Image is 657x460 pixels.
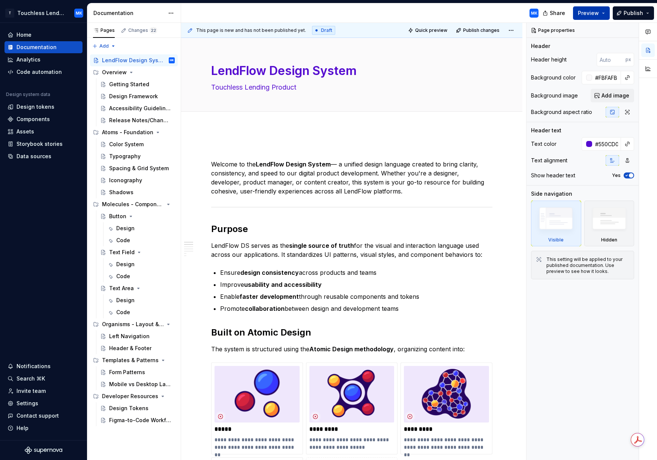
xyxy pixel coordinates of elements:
a: Accessibility Guidelines [97,102,178,114]
div: T [5,9,14,18]
a: Invite team [4,385,82,397]
div: Text color [531,140,556,148]
div: Touchless Lending [17,9,65,17]
a: Design Framework [97,90,178,102]
div: Background color [531,74,576,81]
p: LendFlow DS serves as the for the visual and interaction language used across our applications. I... [211,241,492,259]
div: Storybook stories [16,140,63,148]
div: Contact support [16,412,59,420]
div: Design [116,261,135,268]
div: Atoms - Foundation [90,126,178,138]
div: Header height [531,56,567,63]
a: Design [104,222,178,234]
a: Design [104,258,178,270]
div: Accessibility Guidelines [109,105,171,112]
input: Auto [592,71,621,84]
div: Help [16,424,28,432]
a: Assets [4,126,82,138]
div: Design [116,297,135,304]
div: Visible [531,201,581,246]
div: Code [116,273,130,280]
strong: collaboration [245,305,285,312]
div: Getting Started [109,81,149,88]
button: Publish changes [454,25,503,36]
strong: LendFlow Design System [256,160,331,168]
div: Settings [16,400,38,407]
div: MK [531,10,537,16]
span: Publish changes [463,27,499,33]
p: px [625,57,631,63]
div: Iconography [109,177,142,184]
div: Hidden [601,237,617,243]
div: Molecules - Components [102,201,164,208]
div: Form Patterns [109,369,145,376]
label: Yes [612,172,621,178]
a: Code [104,234,178,246]
button: Share [539,6,570,20]
button: Add [90,41,118,51]
textarea: Touchless Lending Product [210,81,491,93]
button: Notifications [4,360,82,372]
a: Mobile vs Desktop Layouts [97,378,178,390]
a: Data sources [4,150,82,162]
div: Molecules - Components [90,198,178,210]
a: Home [4,29,82,41]
strong: design consistency [240,269,299,276]
div: Developer Resources [90,390,178,402]
div: Left Navigation [109,333,150,340]
div: Button [109,213,126,220]
h2: Purpose [211,223,492,235]
div: Mobile vs Desktop Layouts [109,381,171,388]
a: Header & Footer [97,342,178,354]
div: Design system data [6,91,50,97]
button: Contact support [4,410,82,422]
div: Developer Resources [102,393,158,400]
a: Typography [97,150,178,162]
div: Templates & Patterns [102,357,159,364]
div: Invite team [16,387,46,395]
div: Visible [548,237,564,243]
a: Design Tokens [97,402,178,414]
span: Preview [578,9,599,17]
a: Settings [4,397,82,409]
textarea: LendFlow Design System [210,62,491,80]
div: Overview [102,69,127,76]
strong: Atomic Design methodology [309,345,394,353]
p: Enable through reusable components and tokens [220,292,492,301]
strong: usability and accessibility [244,281,322,288]
div: MK [76,10,82,16]
div: Pages [93,27,115,33]
div: Figma-to-Code Workflow [109,417,171,424]
a: Components [4,113,82,125]
a: Code [104,270,178,282]
button: TTouchless LendingMK [1,5,85,21]
a: Left Navigation [97,330,178,342]
div: Design Tokens [109,405,148,412]
a: Documentation [4,41,82,53]
a: Design tokens [4,101,82,113]
div: Overview [90,66,178,78]
div: Documentation [93,9,164,17]
a: Analytics [4,54,82,66]
div: Header [531,42,550,50]
p: Improve [220,280,492,289]
span: Add image [601,92,629,99]
div: Background aspect ratio [531,108,592,116]
a: Supernova Logo [25,447,62,454]
a: Design [104,294,178,306]
button: Publish [613,6,654,20]
div: Documentation [16,43,57,51]
a: Figma-to-Code Workflow [97,414,178,426]
div: Show header text [531,172,575,179]
div: Release Notes/Change Log [109,117,171,124]
div: Text Field [109,249,135,256]
a: Storybook stories [4,138,82,150]
div: Organisms - Layout & Structure [102,321,164,328]
div: Text Area [109,285,134,292]
a: Text Field [97,246,178,258]
a: Code [104,306,178,318]
button: Quick preview [406,25,451,36]
div: Assets [16,128,34,135]
img: c4f1632a-630a-4705-a05f-9fffe7b59947.png [309,366,394,423]
span: Publish [624,9,643,17]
